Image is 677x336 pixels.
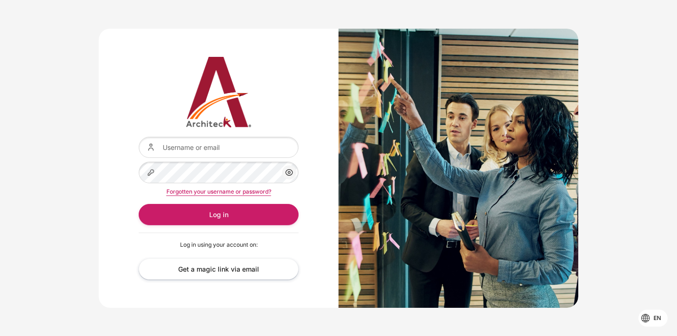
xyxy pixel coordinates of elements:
[139,57,299,127] a: Architeck 12 Architeck 12
[653,314,661,322] span: en
[139,258,299,280] a: Get a magic link via email
[139,57,299,127] img: Architeck 12
[638,310,668,327] button: Languages
[139,241,299,249] p: Log in using your account on:
[139,204,299,225] button: Log in
[139,137,299,158] input: Username or email
[166,188,271,195] a: Forgotten your username or password?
